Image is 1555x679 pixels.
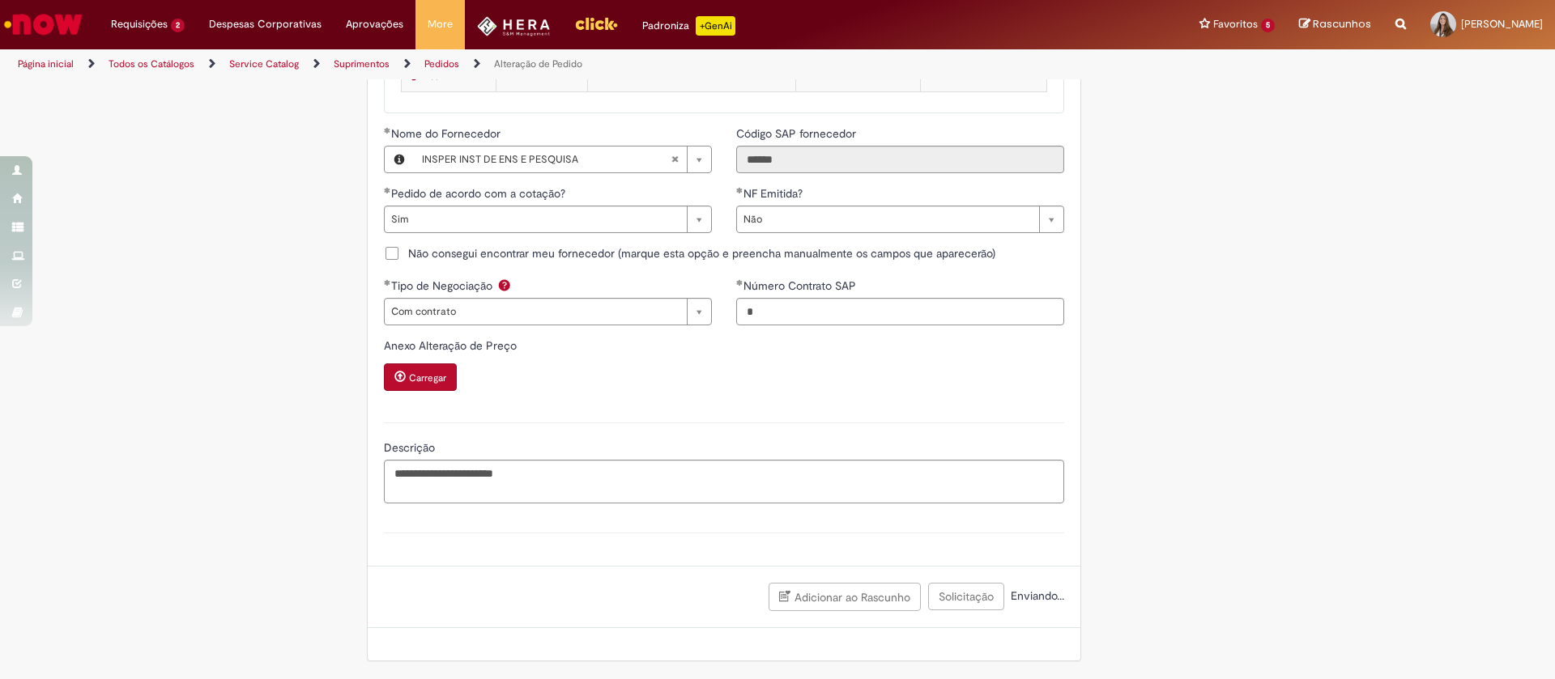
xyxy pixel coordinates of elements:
[384,338,520,353] span: Anexo Alteração de Preço
[1008,588,1064,603] span: Enviando...
[391,186,569,201] span: Pedido de acordo com a cotação?
[743,186,806,201] span: NF Emitida?
[209,16,322,32] span: Despesas Corporativas
[743,278,859,293] span: Número Contrato SAP
[229,57,299,70] a: Service Catalog
[477,16,551,36] img: HeraLogo.png
[743,206,1031,232] span: Não
[736,187,743,193] span: Obrigatório Preenchido
[384,127,391,134] span: Obrigatório Preenchido
[414,146,711,172] a: INSPER INST DE ENS E PESQUISALimpar campo Nome do Fornecedor
[391,299,679,325] span: Com contrato
[424,57,459,70] a: Pedidos
[736,298,1064,325] input: Número Contrato SAP
[662,146,687,172] abbr: Limpar campo Nome do Fornecedor
[2,8,85,40] img: ServiceNow
[736,146,1064,173] input: Código SAP fornecedor
[391,206,679,232] span: Sim
[1213,16,1258,32] span: Favoritos
[334,57,390,70] a: Suprimentos
[408,245,995,261] span: Não consegui encontrar meu fornecedor (marque esta opção e preencha manualmente os campos que apa...
[696,16,735,36] p: +GenAi
[422,146,671,172] span: INSPER INST DE ENS E PESQUISA
[12,49,1025,79] ul: Trilhas de página
[109,57,194,70] a: Todos os Catálogos
[171,19,185,32] span: 2
[495,278,514,291] span: Ajuda para Tipo de Negociação
[391,278,496,293] span: Tipo de Negociação
[111,16,168,32] span: Requisições
[428,16,453,32] span: More
[384,187,391,193] span: Obrigatório Preenchido
[736,126,859,141] span: Somente leitura - Código SAP fornecedor
[391,126,504,141] span: Nome do Fornecedor
[1261,19,1275,32] span: 5
[1299,17,1371,32] a: Rascunhos
[385,146,414,172] button: Nome do Fornecedor, Visualizar este registro INSPER INST DE ENS E PESQUISA
[574,11,618,36] img: click_logo_yellow_360x200.png
[736,279,743,286] span: Obrigatório Preenchido
[384,460,1064,503] textarea: Descrição
[1461,17,1543,31] span: [PERSON_NAME]
[494,57,582,70] a: Alteração de Pedido
[409,371,446,384] small: Carregar
[346,16,403,32] span: Aprovações
[384,440,438,455] span: Descrição
[1313,16,1371,32] span: Rascunhos
[384,279,391,286] span: Obrigatório Preenchido
[642,16,735,36] div: Padroniza
[736,125,859,142] label: Somente leitura - Código SAP fornecedor
[384,363,457,391] button: Carregar anexo de Anexo Alteração de Preço
[18,57,74,70] a: Página inicial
